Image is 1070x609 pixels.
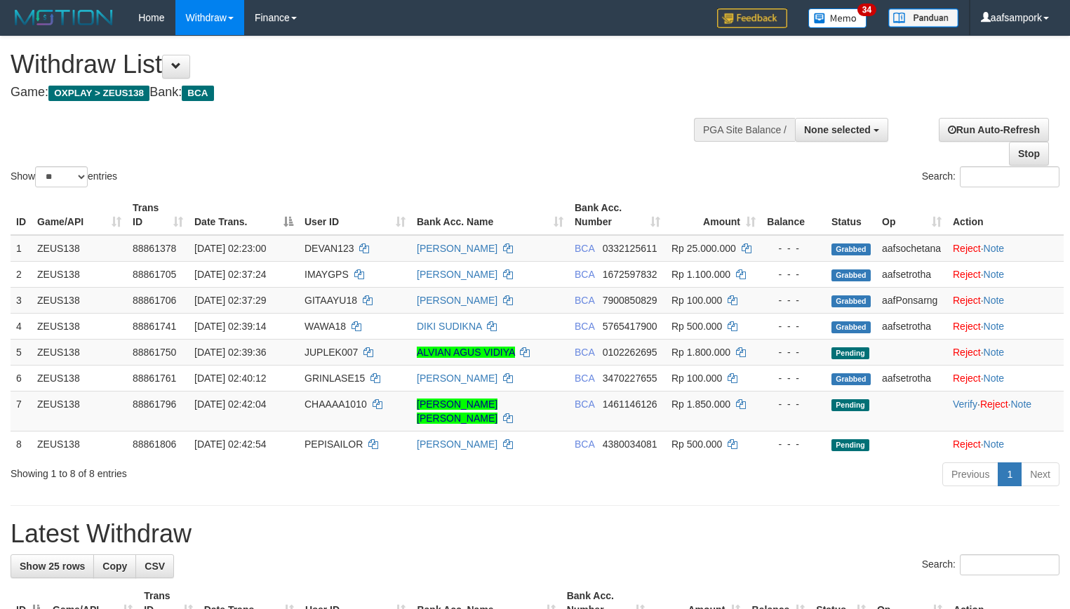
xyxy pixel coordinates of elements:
img: MOTION_logo.png [11,7,117,28]
span: Show 25 rows [20,561,85,572]
span: Rp 1.100.000 [671,269,730,280]
td: 8 [11,431,32,457]
td: ZEUS138 [32,391,127,431]
span: BCA [575,399,594,410]
span: Rp 500.000 [671,321,722,332]
span: Copy 7900850829 to clipboard [603,295,657,306]
span: Pending [831,439,869,451]
td: · [947,261,1064,287]
span: Grabbed [831,321,871,333]
span: Copy 1461146126 to clipboard [603,399,657,410]
a: Note [984,321,1005,332]
a: Previous [942,462,998,486]
select: Showentries [35,166,88,187]
a: DIKI SUDIKNA [417,321,482,332]
span: Pending [831,399,869,411]
td: 3 [11,287,32,313]
a: Note [984,373,1005,384]
a: Reject [953,269,981,280]
label: Search: [922,554,1059,575]
a: Reject [953,373,981,384]
td: · [947,431,1064,457]
th: Amount: activate to sort column ascending [666,195,761,235]
span: None selected [804,124,871,135]
span: Copy 1672597832 to clipboard [603,269,657,280]
span: 88861706 [133,295,176,306]
a: Reject [980,399,1008,410]
span: [DATE] 02:23:00 [194,243,266,254]
span: Rp 1.850.000 [671,399,730,410]
th: Bank Acc. Name: activate to sort column ascending [411,195,569,235]
input: Search: [960,554,1059,575]
td: 2 [11,261,32,287]
a: Show 25 rows [11,554,94,578]
div: Showing 1 to 8 of 8 entries [11,461,435,481]
div: - - - [767,345,820,359]
img: Button%20Memo.svg [808,8,867,28]
span: BCA [575,347,594,358]
span: 88861378 [133,243,176,254]
div: - - - [767,267,820,281]
span: [DATE] 02:40:12 [194,373,266,384]
a: [PERSON_NAME] [417,373,497,384]
a: Reject [953,347,981,358]
td: aafPonsarng [876,287,947,313]
div: - - - [767,397,820,411]
a: ALVIAN AGUS VIDIYA [417,347,515,358]
span: PEPISAILOR [305,439,363,450]
td: ZEUS138 [32,235,127,262]
span: DEVAN123 [305,243,354,254]
div: - - - [767,319,820,333]
span: Copy 4380034081 to clipboard [603,439,657,450]
span: GRINLASE15 [305,373,365,384]
a: Copy [93,554,136,578]
a: Stop [1009,142,1049,166]
span: BCA [575,295,594,306]
td: · [947,313,1064,339]
span: BCA [182,86,213,101]
span: OXPLAY > ZEUS138 [48,86,149,101]
span: Copy 3470227655 to clipboard [603,373,657,384]
a: Note [1010,399,1031,410]
td: ZEUS138 [32,313,127,339]
span: GITAAYU18 [305,295,357,306]
td: 5 [11,339,32,365]
a: Reject [953,295,981,306]
td: aafsochetana [876,235,947,262]
button: None selected [795,118,888,142]
th: Op: activate to sort column ascending [876,195,947,235]
td: · · [947,391,1064,431]
a: [PERSON_NAME] [PERSON_NAME] [417,399,497,424]
th: Date Trans.: activate to sort column descending [189,195,299,235]
span: 88861796 [133,399,176,410]
td: · [947,287,1064,313]
a: Reject [953,439,981,450]
span: Grabbed [831,243,871,255]
th: ID [11,195,32,235]
th: User ID: activate to sort column ascending [299,195,411,235]
span: Copy 0332125611 to clipboard [603,243,657,254]
h1: Latest Withdraw [11,520,1059,548]
span: BCA [575,439,594,450]
td: ZEUS138 [32,287,127,313]
span: BCA [575,373,594,384]
div: - - - [767,437,820,451]
span: [DATE] 02:39:36 [194,347,266,358]
a: 1 [998,462,1022,486]
span: IMAYGPS [305,269,349,280]
a: Reject [953,243,981,254]
td: ZEUS138 [32,365,127,391]
input: Search: [960,166,1059,187]
span: Rp 1.800.000 [671,347,730,358]
span: BCA [575,243,594,254]
span: [DATE] 02:37:24 [194,269,266,280]
span: Rp 100.000 [671,295,722,306]
td: 4 [11,313,32,339]
td: aafsetrotha [876,365,947,391]
th: Action [947,195,1064,235]
span: Grabbed [831,373,871,385]
span: WAWA18 [305,321,346,332]
h4: Game: Bank: [11,86,700,100]
a: Verify [953,399,977,410]
span: [DATE] 02:39:14 [194,321,266,332]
